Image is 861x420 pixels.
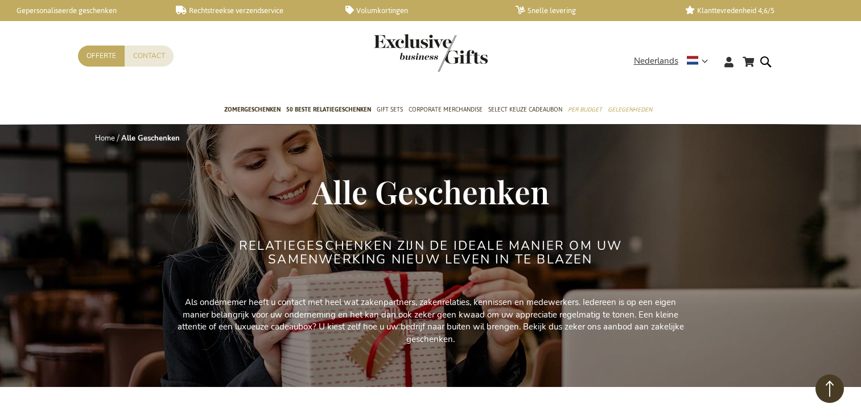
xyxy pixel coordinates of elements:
[634,55,715,68] div: Nederlands
[176,6,328,15] a: Rechtstreekse verzendservice
[377,96,403,125] a: Gift Sets
[608,96,652,125] a: Gelegenheden
[121,133,180,143] strong: Alle Geschenken
[634,55,678,68] span: Nederlands
[6,6,158,15] a: Gepersonaliseerde geschenken
[374,34,488,72] img: Exclusive Business gifts logo
[286,96,371,125] a: 50 beste relatiegeschenken
[286,104,371,116] span: 50 beste relatiegeschenken
[175,297,687,345] p: Als ondernemer heeft u contact met heel wat zakenpartners, zakenrelaties, kennissen en medewerker...
[409,96,483,125] a: Corporate Merchandise
[95,133,115,143] a: Home
[516,6,668,15] a: Snelle levering
[217,239,644,266] h2: Relatiegeschenken zijn de ideale manier om uw samenwerking nieuw leven in te blazen
[312,170,549,212] span: Alle Geschenken
[568,96,602,125] a: Per Budget
[345,6,497,15] a: Volumkortingen
[608,104,652,116] span: Gelegenheden
[374,34,431,72] a: store logo
[78,46,125,67] a: Offerte
[685,6,837,15] a: Klanttevredenheid 4,6/5
[409,104,483,116] span: Corporate Merchandise
[488,104,562,116] span: Select Keuze Cadeaubon
[224,96,281,125] a: Zomergeschenken
[568,104,602,116] span: Per Budget
[224,104,281,116] span: Zomergeschenken
[125,46,174,67] a: Contact
[488,96,562,125] a: Select Keuze Cadeaubon
[377,104,403,116] span: Gift Sets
